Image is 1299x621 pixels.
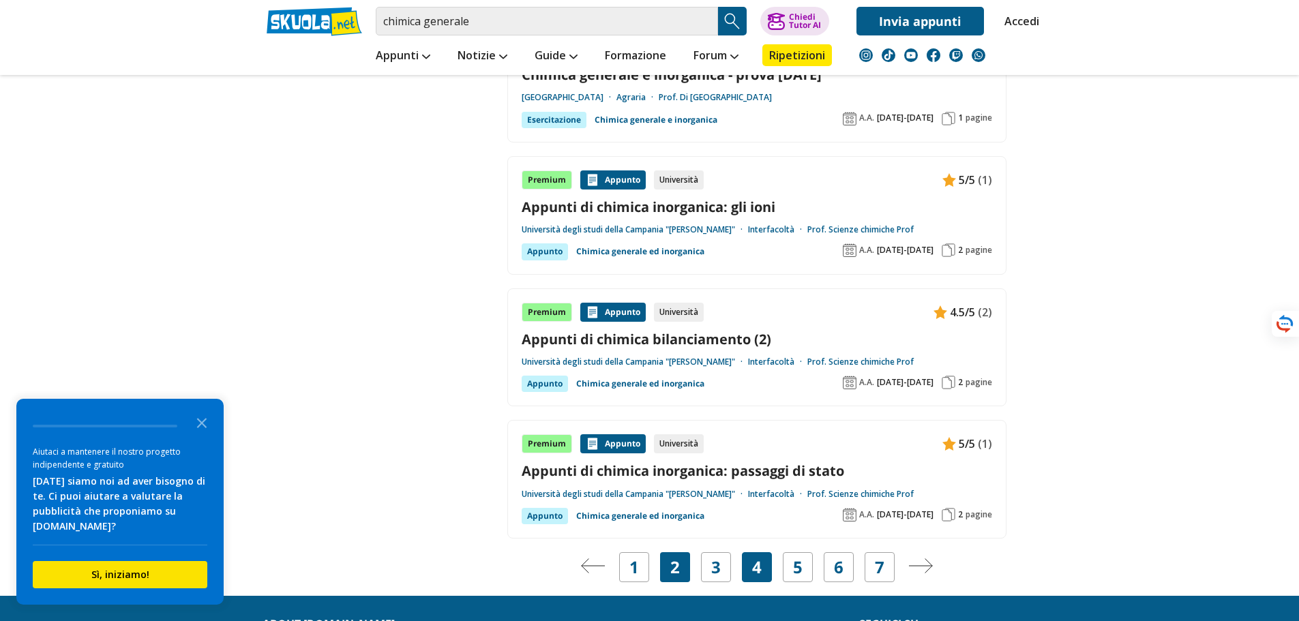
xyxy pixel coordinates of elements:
a: Forum [690,44,742,69]
span: pagine [966,112,992,123]
button: Close the survey [188,408,215,436]
a: Prof. Scienze chimiche Prof [807,489,914,500]
a: Notizie [454,44,511,69]
a: Guide [531,44,581,69]
span: A.A. [859,112,874,123]
img: Appunti contenuto [942,437,956,451]
span: A.A. [859,245,874,256]
button: Sì, iniziamo! [33,561,207,588]
a: Appunti di chimica inorganica: gli ioni [522,198,992,216]
a: Chimica generale e inorganica [595,112,717,128]
a: Prof. Scienze chimiche Prof [807,224,914,235]
img: facebook [927,48,940,62]
img: Pagine [942,508,955,521]
img: Anno accademico [843,112,856,125]
div: Survey [16,399,224,605]
span: 2 [958,245,963,256]
img: Appunti contenuto [942,173,956,187]
a: Pagina precedente [581,558,606,577]
div: Esercitazione [522,112,586,128]
span: 5/5 [959,435,975,453]
img: Anno accademico [843,376,856,389]
div: Premium [522,170,572,190]
img: Pagina successiva [908,558,933,573]
img: Pagine [942,243,955,257]
img: tiktok [882,48,895,62]
img: twitch [949,48,963,62]
div: Aiutaci a mantenere il nostro progetto indipendente e gratuito [33,445,207,471]
div: Appunto [522,243,568,260]
span: pagine [966,509,992,520]
span: [DATE]-[DATE] [877,509,934,520]
span: 1 [958,112,963,123]
div: Premium [522,434,572,453]
a: Prof. Di [GEOGRAPHIC_DATA] [659,92,772,103]
div: Premium [522,303,572,322]
a: Appunti di chimica bilanciamento (2) [522,330,992,348]
a: Invia appunti [856,7,984,35]
div: Appunto [580,170,646,190]
a: Chimica generale ed inorganica [576,508,704,524]
a: Interfacoltà [748,357,807,367]
img: Anno accademico [843,508,856,521]
img: Pagina precedente [581,558,606,573]
a: Interfacoltà [748,224,807,235]
a: 4 [752,558,762,577]
span: 5/5 [959,171,975,189]
span: A.A. [859,509,874,520]
nav: Navigazione pagine [507,552,1006,582]
img: Cerca appunti, riassunti o versioni [722,11,743,31]
span: 4.5/5 [950,303,975,321]
div: [DATE] siamo noi ad aver bisogno di te. Ci puoi aiutare a valutare la pubblicità che proponiamo s... [33,474,207,534]
span: 2 [958,377,963,388]
img: Appunti contenuto [586,173,599,187]
img: Anno accademico [843,243,856,257]
div: Università [654,303,704,322]
a: Ripetizioni [762,44,832,66]
a: Chimica generale ed inorganica [576,376,704,392]
span: (2) [978,303,992,321]
button: ChiediTutor AI [760,7,829,35]
img: Pagine [942,376,955,389]
span: (1) [978,435,992,453]
a: Università degli studi della Campania "[PERSON_NAME]" [522,224,748,235]
img: youtube [904,48,918,62]
div: Appunto [522,508,568,524]
span: A.A. [859,377,874,388]
img: WhatsApp [972,48,985,62]
img: Appunti contenuto [586,305,599,319]
span: [DATE]-[DATE] [877,377,934,388]
div: Università [654,434,704,453]
span: pagine [966,245,992,256]
div: Appunto [580,434,646,453]
a: Accedi [1004,7,1033,35]
span: (1) [978,171,992,189]
a: 1 [629,558,639,577]
a: Chimica generale ed inorganica [576,243,704,260]
div: Appunto [580,303,646,322]
a: Appunti di chimica inorganica: passaggi di stato [522,461,992,480]
span: [DATE]-[DATE] [877,112,934,123]
a: Formazione [601,44,670,69]
div: Appunto [522,376,568,392]
img: Appunti contenuto [586,437,599,451]
a: 6 [834,558,843,577]
span: 2 [670,558,680,577]
a: [GEOGRAPHIC_DATA] [522,92,616,103]
img: Appunti contenuto [934,305,947,319]
a: Università degli studi della Campania "[PERSON_NAME]" [522,489,748,500]
img: instagram [859,48,873,62]
button: Search Button [718,7,747,35]
a: Prof. Scienze chimiche Prof [807,357,914,367]
a: 5 [793,558,803,577]
div: Chiedi Tutor AI [789,13,821,29]
input: Cerca appunti, riassunti o versioni [376,7,718,35]
img: Pagine [942,112,955,125]
span: pagine [966,377,992,388]
span: 2 [958,509,963,520]
a: Università degli studi della Campania "[PERSON_NAME]" [522,357,748,367]
a: Interfacoltà [748,489,807,500]
span: [DATE]-[DATE] [877,245,934,256]
a: 7 [875,558,884,577]
a: Pagina successiva [908,558,933,577]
